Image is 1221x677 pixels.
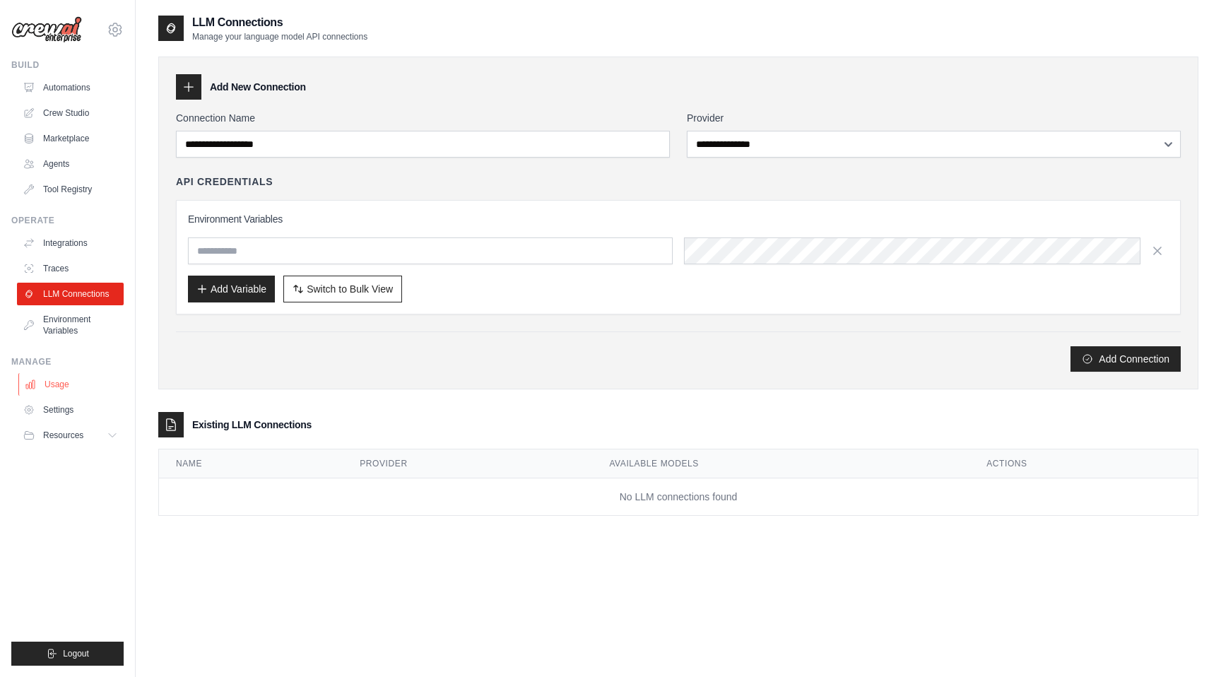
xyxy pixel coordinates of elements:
div: Operate [11,215,124,226]
th: Actions [969,449,1198,478]
th: Provider [343,449,592,478]
th: Available Models [592,449,969,478]
div: Manage [11,356,124,367]
p: Manage your language model API connections [192,31,367,42]
button: Resources [17,424,124,447]
img: Logo [11,16,82,43]
button: Logout [11,642,124,666]
span: Logout [63,648,89,659]
a: Agents [17,153,124,175]
button: Switch to Bulk View [283,276,402,302]
td: No LLM connections found [159,478,1198,516]
a: Automations [17,76,124,99]
a: Tool Registry [17,178,124,201]
h2: LLM Connections [192,14,367,31]
a: Crew Studio [17,102,124,124]
h3: Add New Connection [210,80,306,94]
th: Name [159,449,343,478]
label: Provider [687,111,1181,125]
h4: API Credentials [176,175,273,189]
a: Marketplace [17,127,124,150]
button: Add Variable [188,276,275,302]
a: Traces [17,257,124,280]
label: Connection Name [176,111,670,125]
a: Integrations [17,232,124,254]
a: LLM Connections [17,283,124,305]
a: Environment Variables [17,308,124,342]
h3: Environment Variables [188,212,1169,226]
div: Build [11,59,124,71]
h3: Existing LLM Connections [192,418,312,432]
button: Add Connection [1070,346,1181,372]
a: Usage [18,373,125,396]
span: Resources [43,430,83,441]
a: Settings [17,399,124,421]
span: Switch to Bulk View [307,282,393,296]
